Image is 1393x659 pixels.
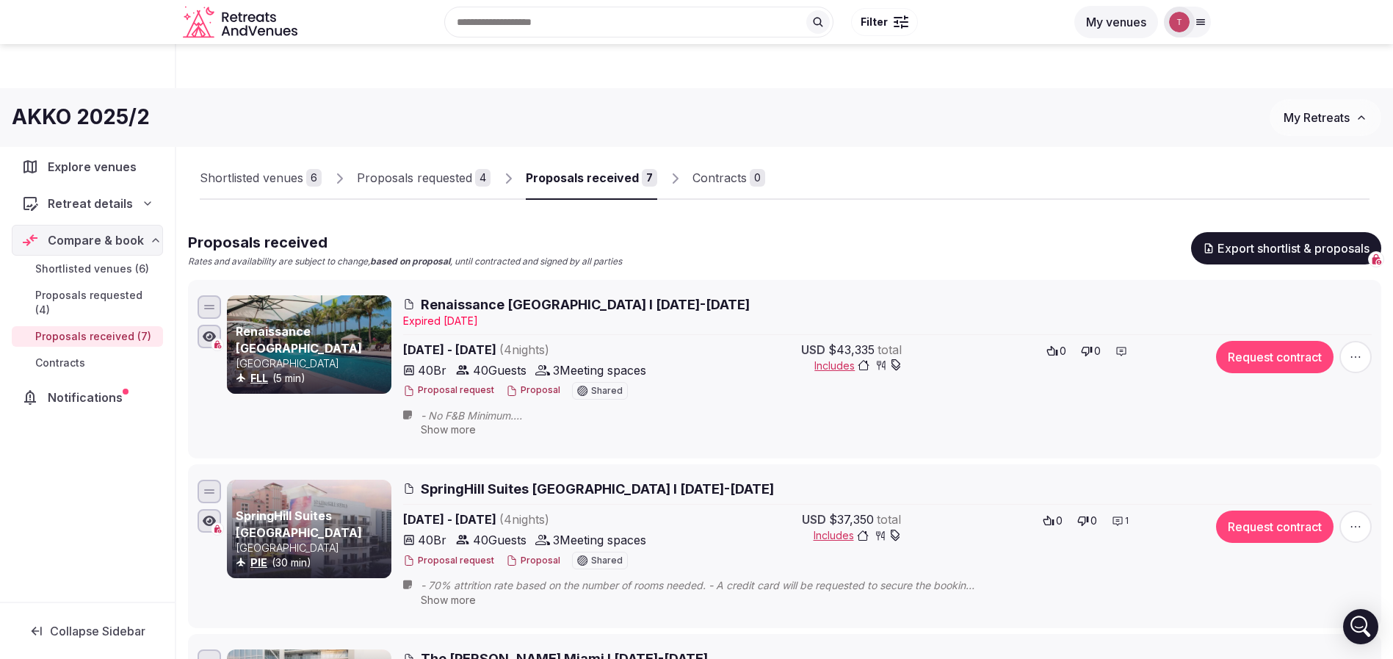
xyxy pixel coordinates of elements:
[1125,515,1129,527] span: 1
[1191,232,1381,264] button: Export shortlist & proposals
[1216,511,1334,543] button: Request contract
[236,356,388,371] p: [GEOGRAPHIC_DATA]
[802,511,826,528] span: USD
[418,531,446,549] span: 40 Br
[1077,341,1105,361] button: 0
[499,512,549,527] span: ( 4 night s )
[236,508,362,539] a: SpringHill Suites [GEOGRAPHIC_DATA]
[236,555,388,570] div: (30 min)
[1038,511,1067,531] button: 0
[35,288,157,317] span: Proposals requested (4)
[1284,110,1350,125] span: My Retreats
[473,531,527,549] span: 40 Guests
[188,232,622,253] h2: Proposals received
[48,195,133,212] span: Retreat details
[12,615,163,647] button: Collapse Sidebar
[12,353,163,373] a: Contracts
[48,158,142,176] span: Explore venues
[829,511,874,528] span: $37,350
[1216,341,1334,373] button: Request contract
[35,262,149,276] span: Shortlisted venues (6)
[499,342,549,357] span: ( 4 night s )
[12,103,150,132] h1: AKKO 2025/2
[236,371,388,386] div: (5 min)
[591,556,623,565] span: Shared
[403,341,662,359] span: [DATE] - [DATE]
[250,372,268,384] a: FLL
[851,8,918,36] button: Filter
[421,578,1005,593] span: - 70% attrition rate based on the number of rooms needed. - A credit card will be requested to se...
[12,326,163,347] a: Proposals received (7)
[357,157,491,200] a: Proposals requested4
[421,295,750,314] span: Renaissance [GEOGRAPHIC_DATA] I [DATE]-[DATE]
[35,356,85,370] span: Contracts
[250,371,268,386] button: FLL
[183,6,300,39] a: Visit the homepage
[1060,344,1066,359] span: 0
[357,169,472,187] div: Proposals requested
[1094,344,1101,359] span: 0
[1074,6,1158,38] button: My venues
[1042,341,1071,361] button: 0
[1169,12,1190,32] img: Thiago Martins
[1270,99,1381,136] button: My Retreats
[526,169,639,187] div: Proposals received
[35,329,151,344] span: Proposals received (7)
[200,157,322,200] a: Shortlisted venues6
[553,361,646,379] span: 3 Meeting spaces
[861,15,888,29] span: Filter
[506,555,560,567] button: Proposal
[877,511,901,528] span: total
[526,157,657,200] a: Proposals received7
[48,231,144,249] span: Compare & book
[506,384,560,397] button: Proposal
[750,169,765,187] div: 0
[183,6,300,39] svg: Retreats and Venues company logo
[591,386,623,395] span: Shared
[250,556,267,569] a: PIE
[692,169,747,187] div: Contracts
[236,324,362,355] a: Renaissance [GEOGRAPHIC_DATA]
[1090,514,1097,528] span: 0
[48,389,129,406] span: Notifications
[200,169,303,187] div: Shortlisted venues
[306,169,322,187] div: 6
[473,361,527,379] span: 40 Guests
[1073,511,1101,531] button: 0
[12,259,163,279] a: Shortlisted venues (6)
[12,151,163,182] a: Explore venues
[1074,15,1158,29] a: My venues
[236,541,388,555] p: [GEOGRAPHIC_DATA]
[1343,609,1378,644] div: Open Intercom Messenger
[801,341,825,359] span: USD
[403,511,662,528] span: [DATE] - [DATE]
[475,169,491,187] div: 4
[12,285,163,320] a: Proposals requested (4)
[1056,514,1063,528] span: 0
[421,480,774,498] span: SpringHill Suites [GEOGRAPHIC_DATA] I [DATE]-[DATE]
[370,256,450,267] strong: based on proposal
[403,384,494,397] button: Proposal request
[403,314,1372,328] div: Expire d [DATE]
[421,423,476,436] span: Show more
[814,359,902,373] button: Includes
[12,382,163,413] a: Notifications
[878,341,902,359] span: total
[642,169,657,187] div: 7
[421,408,1061,423] span: - No F&B Minimum. - It’s about a mile from the beach and just a 5-minute walk to the water taxi. ...
[421,594,476,606] span: Show more
[188,256,622,268] p: Rates and availability are subject to change, , until contracted and signed by all parties
[553,531,646,549] span: 3 Meeting spaces
[250,555,267,570] button: PIE
[692,157,765,200] a: Contracts0
[403,555,494,567] button: Proposal request
[828,341,875,359] span: $43,335
[814,528,901,543] button: Includes
[50,624,145,638] span: Collapse Sidebar
[418,361,446,379] span: 40 Br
